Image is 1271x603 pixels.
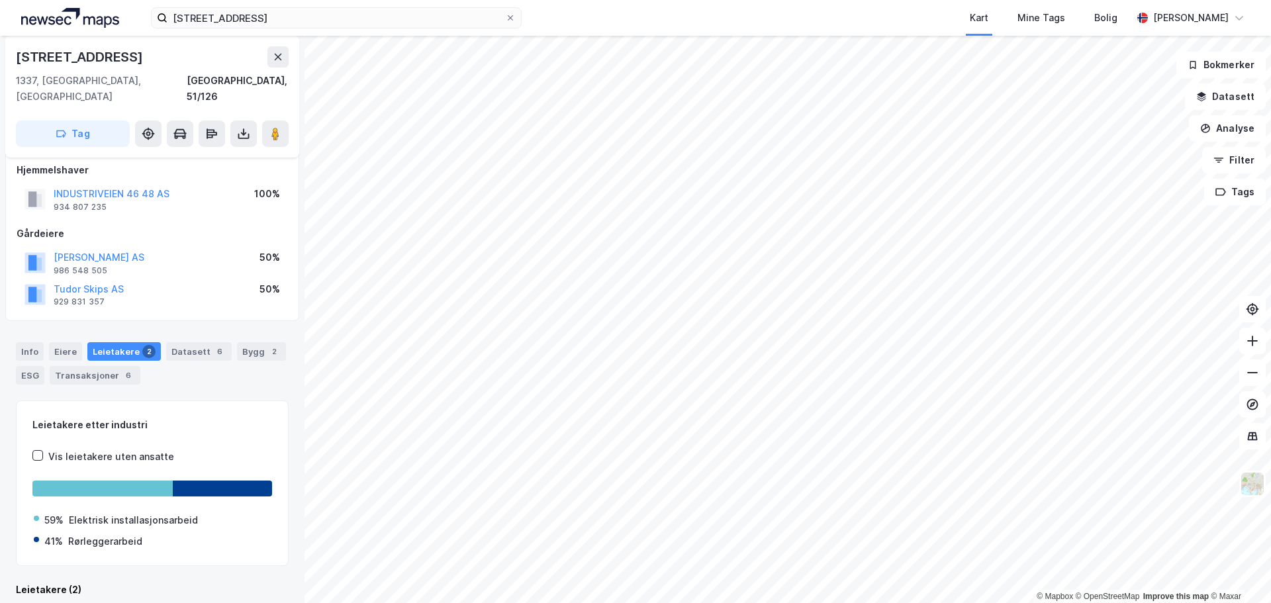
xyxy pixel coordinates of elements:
[48,449,174,465] div: Vis leietakere uten ansatte
[1076,592,1140,601] a: OpenStreetMap
[87,342,161,361] div: Leietakere
[50,366,140,385] div: Transaksjoner
[16,342,44,361] div: Info
[1094,10,1117,26] div: Bolig
[267,345,281,358] div: 2
[970,10,988,26] div: Kart
[1185,83,1266,110] button: Datasett
[32,417,272,433] div: Leietakere etter industri
[1240,471,1265,496] img: Z
[54,202,107,212] div: 934 807 235
[54,265,107,276] div: 986 548 505
[16,366,44,385] div: ESG
[69,512,198,528] div: Elektrisk installasjonsarbeid
[17,226,288,242] div: Gårdeiere
[122,369,135,382] div: 6
[1189,115,1266,142] button: Analyse
[16,582,289,598] div: Leietakere (2)
[167,8,505,28] input: Søk på adresse, matrikkel, gårdeiere, leietakere eller personer
[1202,147,1266,173] button: Filter
[21,8,119,28] img: logo.a4113a55bc3d86da70a041830d287a7e.svg
[44,533,63,549] div: 41%
[49,342,82,361] div: Eiere
[259,250,280,265] div: 50%
[1143,592,1209,601] a: Improve this map
[1176,52,1266,78] button: Bokmerker
[1017,10,1065,26] div: Mine Tags
[213,345,226,358] div: 6
[1205,539,1271,603] iframe: Chat Widget
[17,162,288,178] div: Hjemmelshaver
[16,46,146,68] div: [STREET_ADDRESS]
[54,297,105,307] div: 929 831 357
[237,342,286,361] div: Bygg
[16,120,130,147] button: Tag
[1153,10,1229,26] div: [PERSON_NAME]
[16,73,187,105] div: 1337, [GEOGRAPHIC_DATA], [GEOGRAPHIC_DATA]
[44,512,64,528] div: 59%
[166,342,232,361] div: Datasett
[1204,179,1266,205] button: Tags
[142,345,156,358] div: 2
[254,186,280,202] div: 100%
[1037,592,1073,601] a: Mapbox
[1205,539,1271,603] div: Kontrollprogram for chat
[68,533,142,549] div: Rørleggerarbeid
[259,281,280,297] div: 50%
[187,73,289,105] div: [GEOGRAPHIC_DATA], 51/126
